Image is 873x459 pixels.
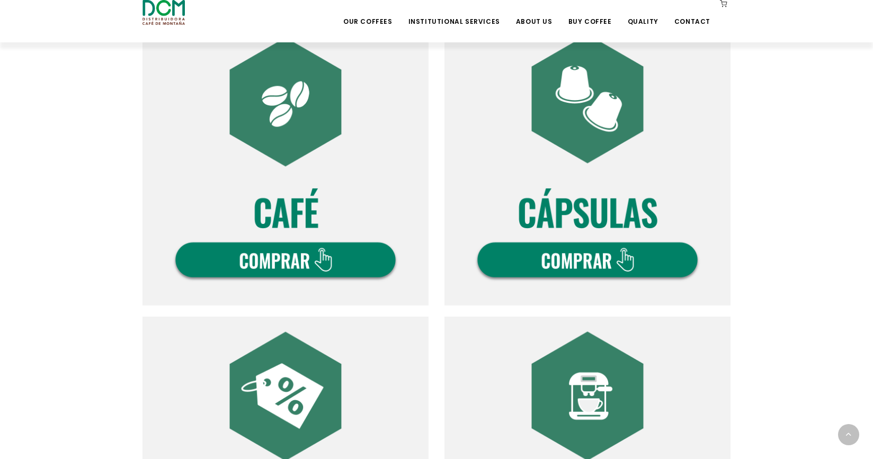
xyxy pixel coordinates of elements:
[510,1,559,26] a: About Us
[142,20,429,305] img: DCM-WEB-BOT-COMPRA-V2024-01.png
[444,20,731,305] img: DCM-WEB-BOT-COMPRA-V2024-02.png
[668,1,717,26] a: Contact
[402,1,506,26] a: Institutional Services
[621,1,665,26] a: Quality
[562,1,618,26] a: Buy Coffee
[337,1,399,26] a: Our Coffees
